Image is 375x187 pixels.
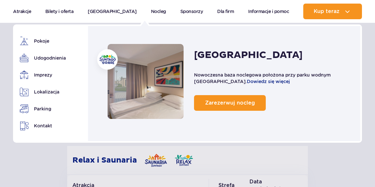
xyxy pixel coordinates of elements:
[248,4,289,19] a: Informacje i pomoc
[20,104,67,113] a: Parking
[45,4,74,19] a: Bilety i oferta
[303,4,362,19] button: Kup teraz
[217,4,234,19] a: Dla firm
[151,4,166,19] a: Nocleg
[247,79,290,84] a: Dowiedz się więcej
[180,4,203,19] a: Sponsorzy
[194,95,266,111] a: Zarezerwuj nocleg
[20,87,67,96] a: Lokalizacja
[99,55,116,64] img: Suntago
[194,49,303,61] h2: [GEOGRAPHIC_DATA]
[108,44,184,119] a: Nocleg
[20,70,67,79] a: Imprezy
[20,121,67,131] a: Kontakt
[314,8,339,14] span: Kup teraz
[205,100,255,106] span: Zarezerwuj nocleg
[13,4,31,19] a: Atrakcje
[20,36,67,46] a: Pokoje
[88,4,137,19] a: [GEOGRAPHIC_DATA]
[194,72,341,85] p: Nowoczesna baza noclegowa położona przy parku wodnym [GEOGRAPHIC_DATA].
[20,53,67,63] a: Udogodnienia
